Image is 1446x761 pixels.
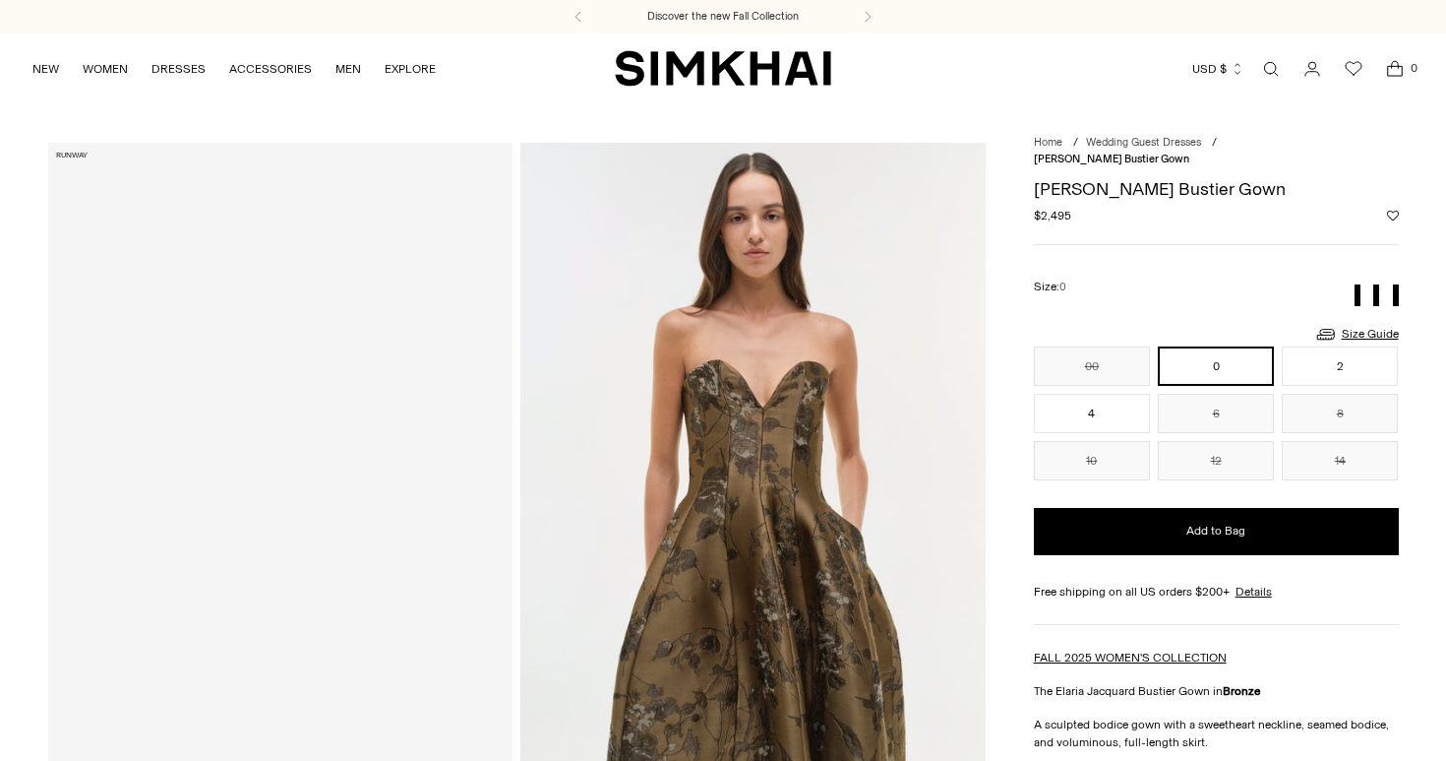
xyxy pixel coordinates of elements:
[1034,651,1227,665] a: FALL 2025 WOMEN'S COLLECTION
[1334,49,1373,89] a: Wishlist
[1034,278,1066,296] label: Size:
[385,47,436,91] a: EXPLORE
[1223,684,1261,698] strong: Bronze
[615,49,831,88] a: SIMKHAI
[1235,583,1272,601] a: Details
[1034,135,1399,167] nav: breadcrumbs
[1186,523,1245,539] span: Add to Bag
[1034,347,1150,386] button: 00
[151,47,206,91] a: DRESSES
[1387,210,1399,222] button: Add to Wishlist
[647,9,799,25] a: Discover the new Fall Collection
[1086,136,1201,149] a: Wedding Guest Dresses
[1314,322,1399,347] a: Size Guide
[1293,49,1332,89] a: Go to the account page
[1034,136,1062,149] a: Home
[1059,281,1066,293] span: 0
[32,47,59,91] a: NEW
[1034,207,1071,224] span: $2,495
[1375,49,1415,89] a: Open cart modal
[1158,441,1274,480] button: 12
[1034,682,1399,700] p: The Elaria Jacquard Bustier Gown in
[1073,135,1078,152] div: /
[1158,394,1274,433] button: 6
[1282,441,1398,480] button: 14
[1034,716,1399,751] p: A sculpted bodice gown with a sweetheart neckline, seamed bodice, and voluminous, full-length skirt.
[83,47,128,91] a: WOMEN
[1034,394,1150,433] button: 4
[1212,135,1217,152] div: /
[1034,153,1189,165] span: [PERSON_NAME] Bustier Gown
[335,47,361,91] a: MEN
[1192,47,1244,91] button: USD $
[1405,59,1422,77] span: 0
[1034,583,1399,601] div: Free shipping on all US orders $200+
[1034,180,1399,198] h1: [PERSON_NAME] Bustier Gown
[229,47,312,91] a: ACCESSORIES
[1282,347,1398,386] button: 2
[1282,394,1398,433] button: 8
[1034,441,1150,480] button: 10
[1158,347,1274,386] button: 0
[1034,508,1399,555] button: Add to Bag
[1251,49,1291,89] a: Open search modal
